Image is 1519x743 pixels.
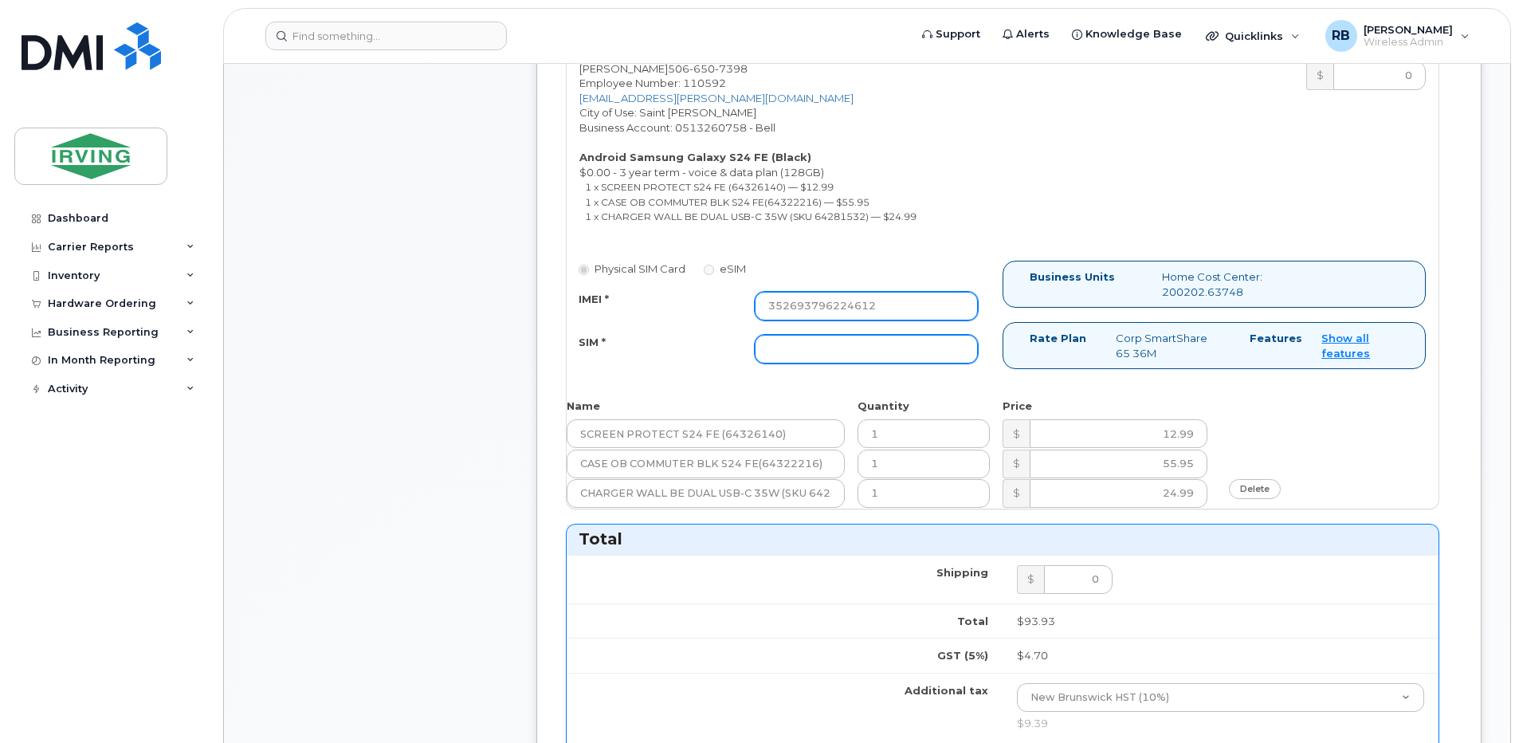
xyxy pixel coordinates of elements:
div: Quicklinks [1195,20,1311,52]
label: Name [567,399,600,414]
label: GST (5%) [937,648,988,663]
span: 506 [668,62,748,75]
label: Rate Plan [1030,331,1086,346]
div: $ [1306,61,1333,90]
div: $ [1003,419,1030,448]
strong: Android Samsung Galaxy S24 FE (Black) [579,151,811,163]
span: Quicklinks [1225,29,1283,42]
div: $9.39 [1017,716,1424,731]
input: eSIM [704,265,714,275]
div: Roberts, Brad [1314,20,1481,52]
span: Alerts [1016,26,1050,42]
a: Alerts [991,18,1061,50]
input: Name [567,419,845,448]
label: IMEI * [579,292,609,307]
a: [EMAIL_ADDRESS][PERSON_NAME][DOMAIN_NAME] [579,92,854,104]
span: Support [936,26,980,42]
span: $4.70 [1017,649,1048,662]
small: 1 x CASE OB COMMUTER BLK S24 FE(64322216) — $55.95 [585,196,869,208]
label: Additional tax [905,683,988,698]
input: Find something... [265,22,507,50]
span: 7398 [715,62,748,75]
label: Features [1250,331,1298,346]
div: $ [1003,479,1030,508]
span: Wireless Admin [1364,36,1453,49]
span: 650 [689,62,715,75]
span: RB [1332,26,1350,45]
span: $93.93 [1017,615,1055,627]
small: 1 x SCREEN PROTECT S24 FE (64326140) — $12.99 [585,181,834,193]
label: SIM * [579,335,606,350]
h3: Total [579,529,1427,550]
small: 1 x CHARGER WALL BE DUAL USB-C 35W (SKU 64281532) — $24.99 [585,210,917,222]
span: Employee Number: 110592 [579,77,726,89]
label: Total [957,614,988,629]
a: Knowledge Base [1061,18,1193,50]
div: [PERSON_NAME] City of Use: Saint [PERSON_NAME] Business Account: 0513260758 - Bell $0.00 - 3 year... [567,61,1003,231]
label: Quantity [858,399,909,414]
input: Physical SIM Card [579,265,589,275]
div: Corp SmartShare 65 36M [1104,331,1224,360]
div: $ [1017,565,1044,594]
div: $ [1003,450,1030,478]
label: eSIM [704,261,746,277]
label: Physical SIM Card [579,261,685,277]
input: Name [567,450,845,478]
label: Business Units [1030,269,1115,285]
input: Name [567,479,845,508]
label: Shipping [936,565,988,580]
span: [PERSON_NAME] [1364,23,1453,36]
a: Show all features [1321,332,1370,360]
a: Support [911,18,991,50]
div: Home Cost Center: 200202.63748 [1162,269,1323,299]
span: Knowledge Base [1085,26,1182,42]
a: delete [1229,479,1281,499]
label: Price [1003,399,1032,414]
